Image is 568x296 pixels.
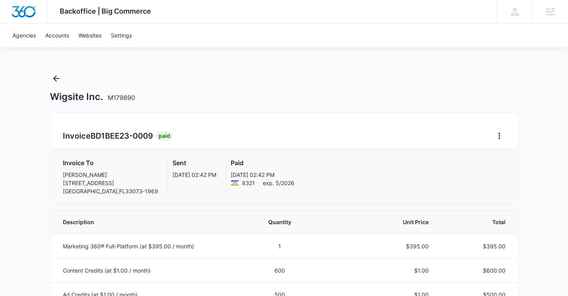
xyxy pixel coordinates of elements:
p: $1.00 [324,266,429,275]
span: Total [447,218,506,226]
a: Settings [106,23,137,47]
h3: Sent [173,158,216,168]
p: [DATE] 02:42 PM [231,171,294,179]
p: $395.00 [324,242,429,250]
h1: Wigsite Inc. [50,91,135,103]
a: Accounts [41,23,74,47]
button: Back [50,72,62,85]
span: M179890 [108,94,135,102]
h3: Paid [231,158,294,168]
p: [PERSON_NAME] [STREET_ADDRESS] [GEOGRAPHIC_DATA] , FL 33073-1969 [63,171,158,195]
button: Home [493,130,506,142]
p: Content Credits (at $1.00 / month) [63,266,236,275]
a: Websites [74,23,106,47]
td: 600 [246,258,315,282]
td: 1 [246,234,315,258]
span: Description [63,218,236,226]
a: Agencies [8,23,41,47]
p: [DATE] 02:42 PM [173,171,216,179]
span: Quantity [255,218,305,226]
span: BD1BEE23-0009 [91,131,153,141]
span: Backoffice | Big Commerce [60,7,151,15]
span: Unit Price [324,218,429,226]
div: Paid [156,131,173,141]
h3: Invoice To [63,158,158,168]
span: Visa ending with [242,179,255,187]
h2: Invoice [63,130,156,142]
span: exp. 5/2026 [263,179,294,187]
p: $600.00 [447,266,506,275]
p: Marketing 360® Full-Platform (at $395.00 / month) [63,242,236,250]
p: $395.00 [447,242,506,250]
